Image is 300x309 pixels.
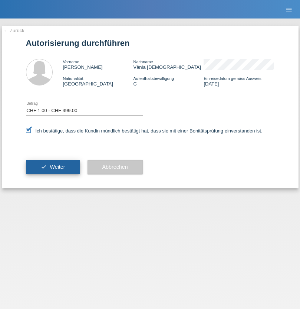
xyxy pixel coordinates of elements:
[26,160,80,174] button: check Weiter
[133,75,204,87] div: C
[50,164,65,170] span: Weiter
[281,7,296,11] a: menu
[204,76,261,81] span: Einreisedatum gemäss Ausweis
[63,76,83,81] span: Nationalität
[41,164,47,170] i: check
[88,160,143,174] button: Abbrechen
[63,60,79,64] span: Vorname
[102,164,128,170] span: Abbrechen
[63,75,133,87] div: [GEOGRAPHIC_DATA]
[133,60,153,64] span: Nachname
[26,128,263,134] label: Ich bestätige, dass die Kundin mündlich bestätigt hat, dass sie mit einer Bonitätsprüfung einvers...
[4,28,24,33] a: ← Zurück
[133,59,204,70] div: Vânia [DEMOGRAPHIC_DATA]
[204,75,274,87] div: [DATE]
[285,6,293,13] i: menu
[63,59,133,70] div: [PERSON_NAME]
[26,38,274,48] h1: Autorisierung durchführen
[133,76,174,81] span: Aufenthaltsbewilligung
